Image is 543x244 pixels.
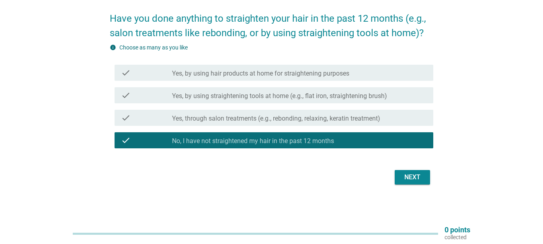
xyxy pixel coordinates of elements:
[172,115,380,123] label: Yes, through salon treatments (e.g., rebonding, relaxing, keratin treatment)
[121,68,131,78] i: check
[401,172,424,182] div: Next
[121,90,131,100] i: check
[119,44,188,51] label: Choose as many as you like
[172,70,349,78] label: Yes, by using hair products at home for straightening purposes
[395,170,430,185] button: Next
[121,135,131,145] i: check
[172,92,387,100] label: Yes, by using straightening tools at home (e.g., flat iron, straightening brush)
[445,226,470,234] p: 0 points
[110,3,433,40] h2: Have you done anything to straighten your hair in the past 12 months (e.g., salon treatments like...
[445,234,470,241] p: collected
[172,137,334,145] label: No, I have not straightened my hair in the past 12 months
[110,44,116,51] i: info
[121,113,131,123] i: check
